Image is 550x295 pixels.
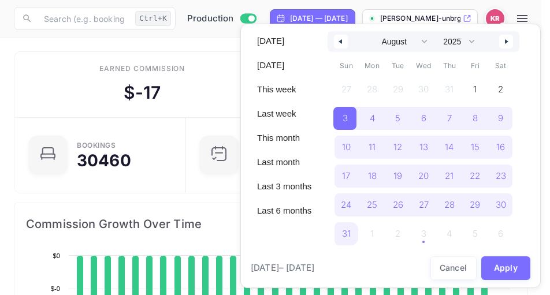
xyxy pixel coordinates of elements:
span: 30 [496,195,506,215]
span: Sat [488,57,514,75]
button: 22 [462,162,488,185]
button: 27 [411,191,437,214]
span: Wed [411,57,437,75]
button: 28 [436,191,462,214]
span: 7 [447,108,452,129]
span: [DATE] – [DATE] [251,262,314,275]
span: 12 [393,137,402,158]
span: 21 [445,166,454,186]
button: 23 [488,162,514,185]
button: [DATE] [250,31,318,51]
button: 14 [436,133,462,156]
button: 2 [488,75,514,98]
button: Apply [481,256,531,280]
button: This week [250,80,318,99]
span: 10 [342,137,351,158]
button: 4 [359,104,385,127]
span: 5 [395,108,400,129]
span: 23 [496,166,506,186]
span: 22 [470,166,480,186]
span: 3 [343,108,348,129]
span: 24 [341,195,351,215]
span: 1 [473,79,477,100]
button: 16 [488,133,514,156]
button: 17 [333,162,359,185]
span: 16 [496,137,505,158]
span: 25 [367,195,377,215]
span: Fri [462,57,488,75]
button: 10 [333,133,359,156]
button: 19 [385,162,411,185]
span: 2 [498,79,503,100]
span: 31 [342,223,351,244]
button: 11 [359,133,385,156]
span: 8 [473,108,478,129]
span: Mon [359,57,385,75]
span: 27 [419,195,429,215]
button: 6 [411,104,437,127]
button: 20 [411,162,437,185]
button: Cancel [430,256,477,280]
span: Sun [333,57,359,75]
span: 19 [393,166,402,186]
button: Last month [250,152,318,172]
button: 30 [488,191,514,214]
button: 13 [411,133,437,156]
button: 21 [436,162,462,185]
button: 1 [462,75,488,98]
button: Last 3 months [250,177,318,196]
button: 7 [436,104,462,127]
button: Last 6 months [250,201,318,221]
button: 24 [333,191,359,214]
button: 15 [462,133,488,156]
span: 14 [445,137,454,158]
button: 12 [385,133,411,156]
button: This month [250,128,318,148]
button: Last week [250,104,318,124]
button: 31 [333,219,359,242]
span: 20 [418,166,429,186]
span: 29 [470,195,480,215]
span: Tue [385,57,411,75]
button: [DATE] [250,55,318,75]
button: 25 [359,191,385,214]
span: 9 [498,108,503,129]
button: 8 [462,104,488,127]
button: 26 [385,191,411,214]
button: 5 [385,104,411,127]
button: 29 [462,191,488,214]
button: 9 [488,104,514,127]
span: Thu [436,57,462,75]
span: 13 [419,137,428,158]
span: 26 [393,195,403,215]
span: 4 [370,108,375,129]
span: 11 [369,137,376,158]
span: 18 [368,166,377,186]
span: 28 [444,195,455,215]
span: 15 [471,137,480,158]
span: 17 [342,166,350,186]
span: 6 [421,108,426,129]
button: 18 [359,162,385,185]
button: 3 [333,104,359,127]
